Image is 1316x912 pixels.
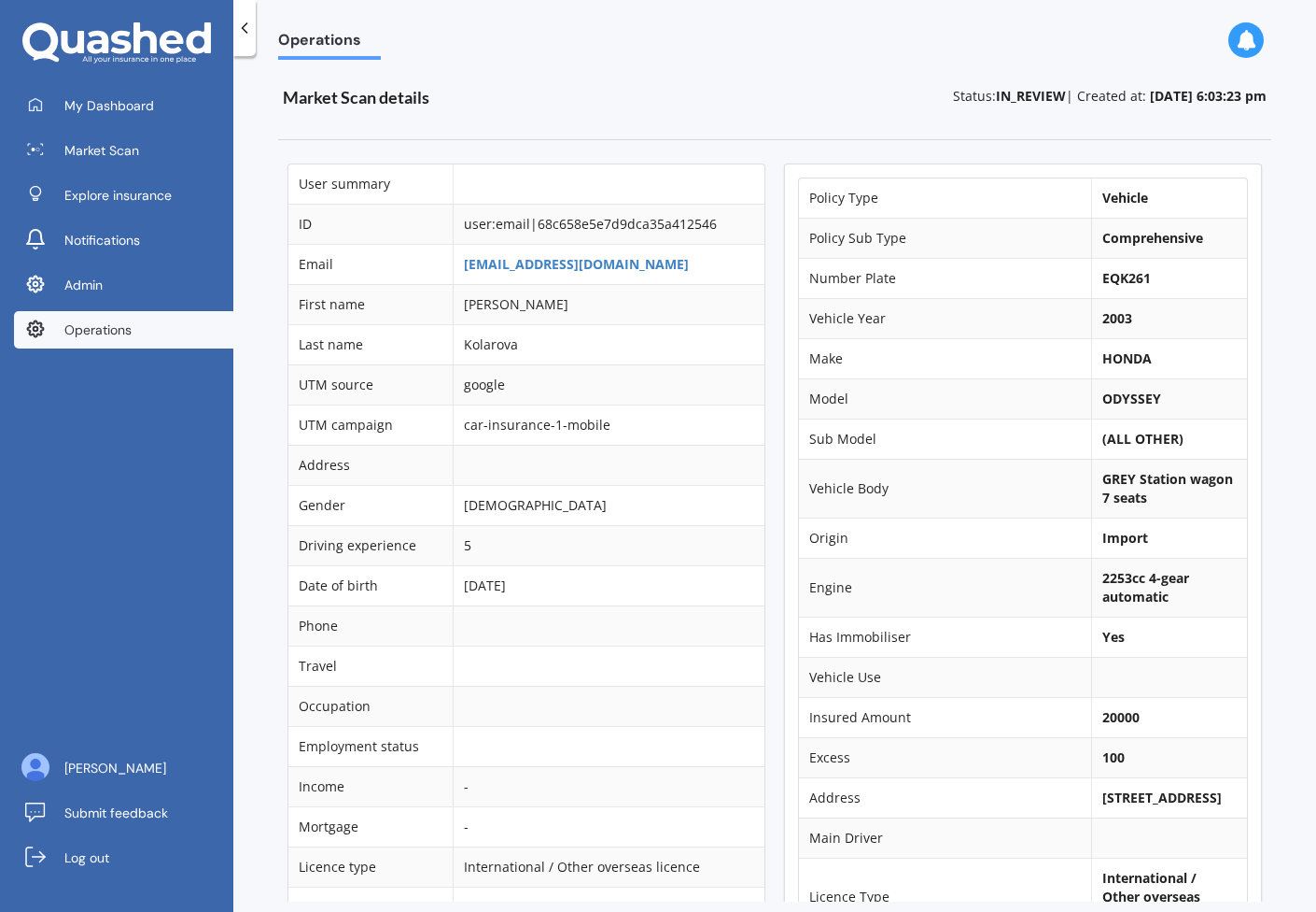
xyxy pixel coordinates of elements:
[799,178,1091,218] td: Policy Type
[1102,748,1125,766] b: 100
[453,405,764,445] td: car-insurance-1-mobile
[799,777,1091,818] td: Address
[288,204,453,244] td: ID
[64,231,140,249] span: Notifications
[64,276,103,294] span: Admin
[64,321,132,339] span: Operations
[1102,708,1140,726] b: 20000
[288,164,453,204] td: User summary
[288,726,453,766] td: Employment status
[1102,309,1132,327] b: 2003
[1102,269,1151,287] b: EQK261
[14,221,233,259] a: Notifications
[288,485,453,525] td: Gender
[1102,529,1148,547] b: Import
[288,646,453,686] td: Travel
[288,445,453,485] td: Address
[453,847,764,887] td: International / Other overseas licence
[453,485,764,525] td: [DEMOGRAPHIC_DATA]
[288,847,453,887] td: Licence type
[64,186,172,205] span: Explore insurance
[288,405,453,445] td: UTM campaign
[64,759,166,777] span: [PERSON_NAME]
[799,818,1091,858] td: Main Driver
[996,87,1066,105] b: IN_REVIEW
[64,804,168,822] span: Submit feedback
[799,697,1091,737] td: Insured Amount
[953,87,1267,106] p: Status: | Created at:
[64,96,154,115] span: My Dashboard
[453,364,764,405] td: google
[799,419,1091,459] td: Sub Model
[799,617,1091,657] td: Has Immobiliser
[1102,349,1152,367] b: HONDA
[64,848,109,867] span: Log out
[64,141,139,160] span: Market Scan
[14,266,233,304] a: Admin
[1102,390,1161,407] b: ODYSSEY
[453,766,764,806] td: -
[799,338,1091,378] td: Make
[1150,87,1267,105] b: [DATE] 6:03:23 pm
[14,87,233,124] a: My Dashboard
[1102,470,1233,506] b: GREY Station wagon 7 seats
[288,766,453,806] td: Income
[1102,430,1183,448] b: (ALL OTHER)
[288,686,453,726] td: Occupation
[288,364,453,405] td: UTM source
[14,749,233,787] a: [PERSON_NAME]
[283,87,687,108] h3: Market Scan details
[288,324,453,364] td: Last name
[453,565,764,606] td: [DATE]
[21,753,49,781] img: ALV-UjU6YHOUIM1AGx_4vxbOkaOq-1eqc8a3URkVIJkc_iWYmQ98kTe7fc9QMVOBV43MoXmOPfWPN7JjnmUwLuIGKVePaQgPQ...
[14,132,233,169] a: Market Scan
[1102,189,1148,207] b: Vehicle
[453,284,764,324] td: [PERSON_NAME]
[1102,789,1222,806] b: [STREET_ADDRESS]
[14,311,233,349] a: Operations
[799,258,1091,298] td: Number Plate
[799,657,1091,697] td: Vehicle Use
[14,794,233,832] a: Submit feedback
[799,737,1091,777] td: Excess
[799,378,1091,419] td: Model
[453,324,764,364] td: Kolarova
[14,839,233,876] a: Log out
[288,806,453,847] td: Mortgage
[288,565,453,606] td: Date of birth
[799,558,1091,617] td: Engine
[1102,628,1125,646] b: Yes
[288,284,453,324] td: First name
[1102,229,1203,247] b: Comprehensive
[1102,569,1189,606] b: 2253cc 4-gear automatic
[799,218,1091,258] td: Policy Sub Type
[288,244,453,284] td: Email
[278,31,381,56] span: Operations
[453,204,764,244] td: user:email|68c658e5e7d9dca35a412546
[288,606,453,646] td: Phone
[288,525,453,565] td: Driving experience
[14,177,233,214] a: Explore insurance
[464,255,689,273] a: [EMAIL_ADDRESS][DOMAIN_NAME]
[453,806,764,847] td: -
[799,518,1091,558] td: Origin
[799,459,1091,518] td: Vehicle Body
[453,525,764,565] td: 5
[799,298,1091,338] td: Vehicle Year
